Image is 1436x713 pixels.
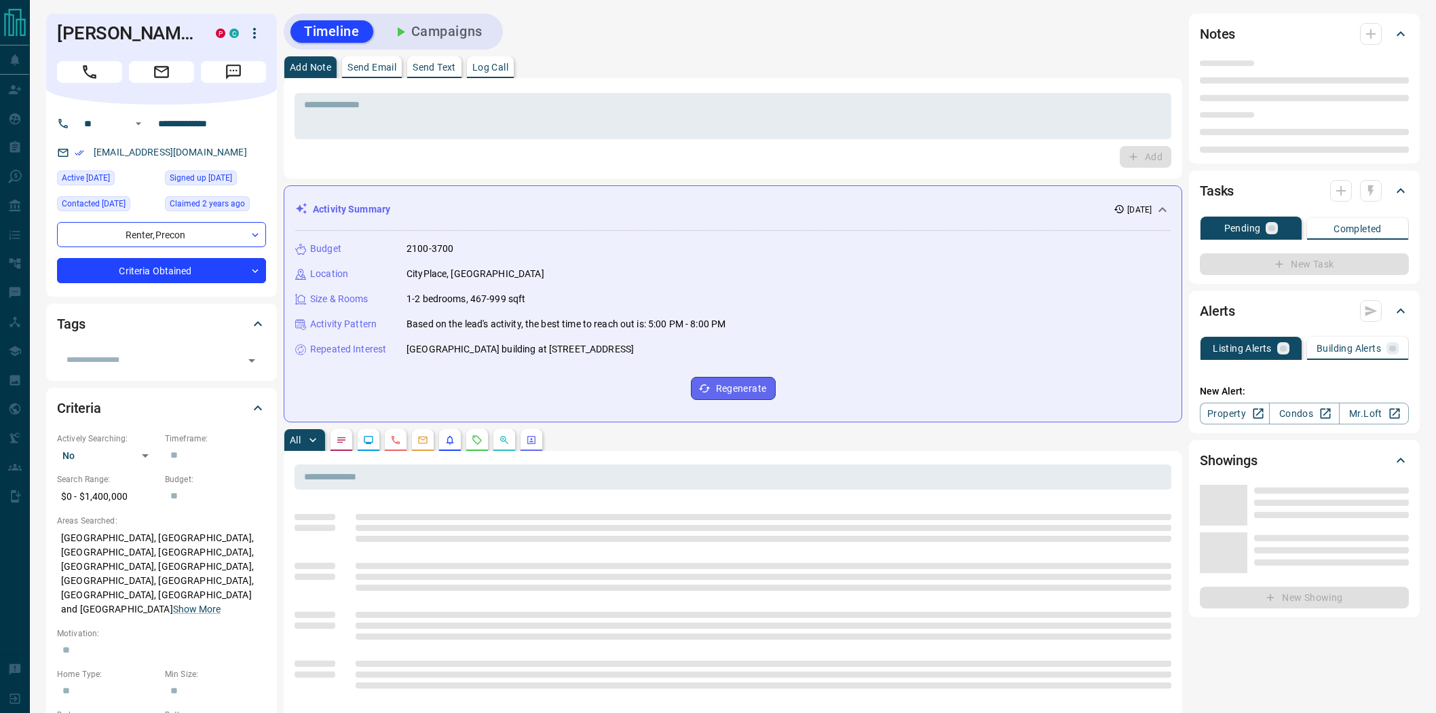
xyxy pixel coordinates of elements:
p: Building Alerts [1317,344,1381,353]
span: Contacted [DATE] [62,197,126,211]
p: [GEOGRAPHIC_DATA], [GEOGRAPHIC_DATA], [GEOGRAPHIC_DATA], [GEOGRAPHIC_DATA], [GEOGRAPHIC_DATA], [G... [57,527,266,621]
svg: Requests [472,435,483,445]
p: Actively Searching: [57,433,158,445]
p: Timeframe: [165,433,266,445]
button: Timeline [290,20,373,43]
svg: Email Verified [75,148,84,158]
div: Tags [57,308,266,340]
p: 1-2 bedrooms, 467-999 sqft [407,292,525,306]
div: Notes [1200,18,1409,50]
div: Showings [1200,444,1409,477]
p: Min Size: [165,668,266,680]
p: Add Note [290,62,331,72]
p: Repeated Interest [310,342,386,356]
div: condos.ca [229,29,239,38]
p: $0 - $1,400,000 [57,486,158,508]
a: [EMAIL_ADDRESS][DOMAIN_NAME] [94,147,247,158]
h2: Tags [57,313,85,335]
p: Search Range: [57,473,158,486]
button: Open [130,115,147,132]
p: Budget [310,242,341,256]
button: Regenerate [691,377,776,400]
div: Alerts [1200,295,1409,327]
p: Activity Pattern [310,317,377,331]
button: Show More [173,602,221,617]
svg: Agent Actions [526,435,537,445]
div: Fri Jan 07 2022 [165,170,266,189]
a: Property [1200,403,1270,424]
div: Tue Jul 29 2025 [57,170,158,189]
h2: Tasks [1200,180,1234,202]
p: Budget: [165,473,266,486]
p: Log Call [472,62,508,72]
span: Message [201,61,266,83]
span: Email [129,61,194,83]
a: Condos [1269,403,1339,424]
svg: Lead Browsing Activity [363,435,374,445]
span: Call [57,61,122,83]
p: Location [310,267,348,281]
p: Completed [1334,224,1382,234]
svg: Listing Alerts [445,435,455,445]
p: Listing Alerts [1213,344,1272,353]
div: Wed Jul 26 2023 [165,196,266,215]
span: Claimed 2 years ago [170,197,245,211]
div: Renter , Precon [57,222,266,247]
p: CityPlace, [GEOGRAPHIC_DATA] [407,267,544,281]
svg: Notes [336,435,347,445]
div: Fri Aug 08 2025 [57,196,158,215]
button: Open [242,351,261,370]
h2: Criteria [57,397,101,419]
button: Campaigns [379,20,496,43]
h1: [PERSON_NAME] [57,22,195,44]
p: Areas Searched: [57,515,266,527]
p: Send Email [347,62,396,72]
p: Motivation: [57,627,266,640]
p: [GEOGRAPHIC_DATA] building at [STREET_ADDRESS] [407,342,634,356]
h2: Notes [1200,23,1235,45]
div: Activity Summary[DATE] [295,197,1171,222]
p: Size & Rooms [310,292,369,306]
div: Criteria Obtained [57,258,266,283]
p: Home Type: [57,668,158,680]
a: Mr.Loft [1339,403,1409,424]
svg: Emails [417,435,428,445]
p: Pending [1224,223,1261,233]
p: 2100-3700 [407,242,453,256]
p: Send Text [413,62,456,72]
span: Signed up [DATE] [170,171,232,185]
div: Criteria [57,392,266,424]
div: No [57,445,158,467]
h2: Alerts [1200,300,1235,322]
h2: Showings [1200,450,1258,471]
p: New Alert: [1200,384,1409,399]
p: [DATE] [1127,204,1152,216]
div: property.ca [216,29,225,38]
div: Tasks [1200,175,1409,207]
span: Active [DATE] [62,171,110,185]
svg: Calls [390,435,401,445]
p: All [290,435,301,445]
p: Based on the lead's activity, the best time to reach out is: 5:00 PM - 8:00 PM [407,317,725,331]
svg: Opportunities [499,435,510,445]
p: Activity Summary [313,202,390,217]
